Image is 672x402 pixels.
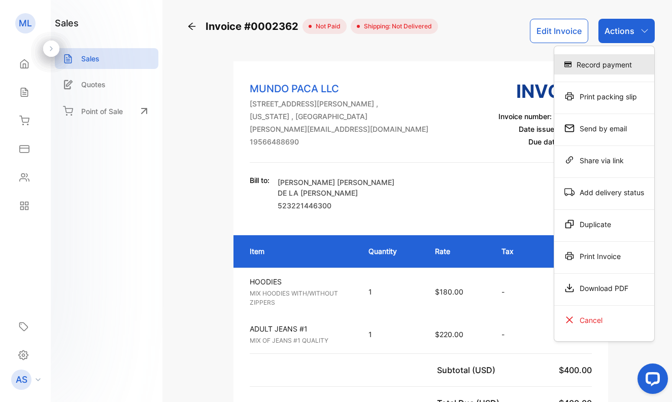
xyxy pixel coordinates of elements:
[559,365,592,375] span: $400.00
[554,150,654,170] div: Share via link
[368,286,415,297] p: 1
[498,78,592,105] h3: Invoice
[554,246,654,266] div: Print Invoice
[250,323,350,334] p: ADULT JEANS #1
[530,19,588,43] button: Edit Invoice
[55,100,158,122] a: Point of Sale
[519,125,561,133] span: Date issued:
[250,98,428,109] p: [STREET_ADDRESS][PERSON_NAME] ,
[554,54,654,75] div: Record payment
[498,112,552,121] span: Invoice number:
[250,111,428,122] p: [US_STATE] , [GEOGRAPHIC_DATA]
[435,287,463,296] span: $180.00
[501,246,525,257] p: Tax
[250,124,428,134] p: [PERSON_NAME][EMAIL_ADDRESS][DOMAIN_NAME]
[81,53,99,64] p: Sales
[554,182,654,202] div: Add delivery status
[368,246,415,257] p: Quantity
[55,48,158,69] a: Sales
[250,136,428,147] p: 19566488690
[501,329,525,340] p: -
[16,373,27,386] p: AS
[501,286,525,297] p: -
[554,310,654,330] div: Cancel
[250,175,270,186] p: Bill to:
[312,22,341,31] span: not paid
[250,289,350,307] p: MIX HOODIES WITH/WITHOUT ZIPPERS
[278,200,394,211] p: 523221446300
[278,177,394,198] p: [PERSON_NAME] [PERSON_NAME] DE LA [PERSON_NAME]
[528,137,561,146] span: Due date:
[554,118,654,138] div: Send by email
[250,276,350,287] p: HOODIES
[360,22,432,31] span: Shipping: Not Delivered
[206,19,303,34] span: Invoice #0002362
[604,25,634,37] p: Actions
[554,214,654,234] div: Duplicate
[250,246,348,257] p: Item
[546,246,592,257] p: Amount
[55,74,158,95] a: Quotes
[598,19,655,43] button: Actions
[435,246,481,257] p: Rate
[250,81,428,96] p: MUNDO PACA LLC
[435,330,463,339] span: $220.00
[554,278,654,298] div: Download PDF
[250,336,350,345] p: MIX OF JEANS #1 QUALITY
[554,86,654,106] div: Print packing slip
[437,364,499,376] p: Subtotal (USD)
[55,16,79,30] h1: sales
[629,359,672,402] iframe: LiveChat chat widget
[81,79,106,90] p: Quotes
[81,106,123,117] p: Point of Sale
[368,329,415,340] p: 1
[19,17,32,30] p: ML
